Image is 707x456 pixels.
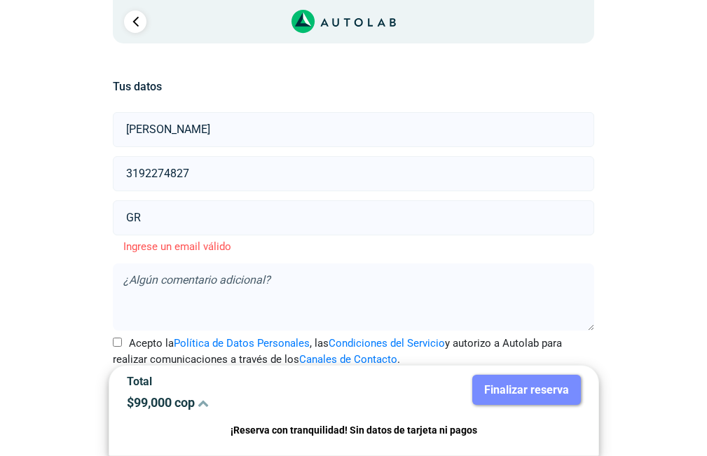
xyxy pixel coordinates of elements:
[113,239,594,255] p: Ingrese un email válido
[127,422,581,438] p: ¡Reserva con tranquilidad! Sin datos de tarjeta ni pagos
[291,14,396,27] a: Link al sitio de autolab
[113,156,594,191] input: Celular
[127,395,343,410] p: $ 99,000 cop
[329,337,445,350] a: Condiciones del Servicio
[113,112,594,147] input: Nombre y apellido
[124,11,146,33] a: Ir al paso anterior
[299,353,397,366] a: Canales de Contacto
[127,375,343,388] p: Total
[113,80,594,93] h5: Tus datos
[113,200,594,235] input: Correo electrónico
[174,337,310,350] a: Política de Datos Personales
[472,375,581,405] button: Finalizar reserva
[113,338,122,347] input: Acepto laPolítica de Datos Personales, lasCondiciones del Servicioy autorizo a Autolab para reali...
[113,336,594,367] label: Acepto la , las y autorizo a Autolab para realizar comunicaciones a través de los .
